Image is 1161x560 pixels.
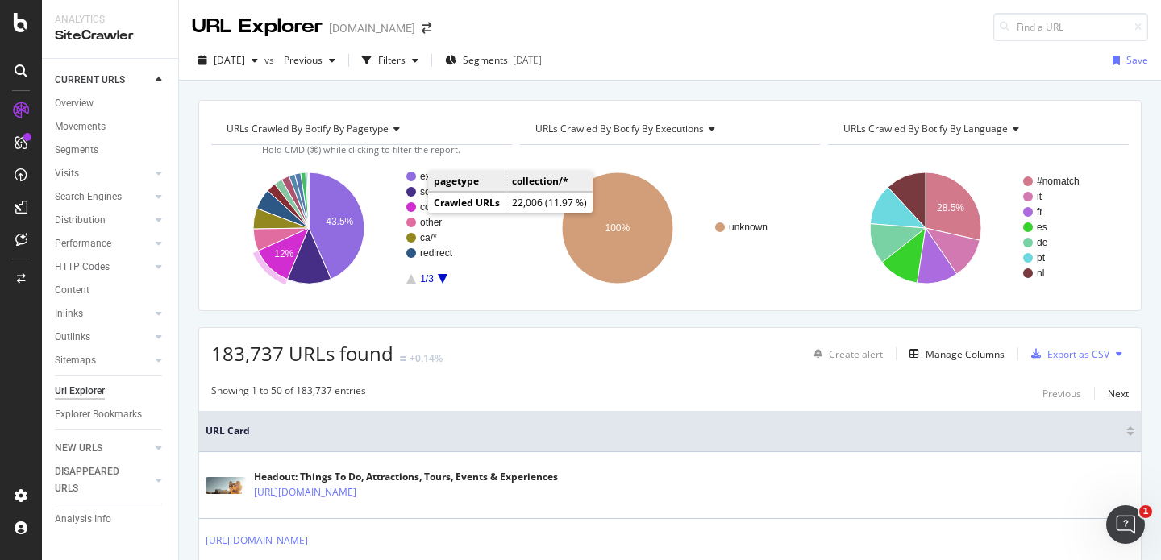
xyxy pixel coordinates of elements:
text: 12% [274,248,293,259]
button: Previous [1042,384,1081,403]
div: Outlinks [55,329,90,346]
a: Distribution [55,212,151,229]
td: Crawled URLs [428,193,506,214]
a: Content [55,282,167,299]
div: Inlinks [55,305,83,322]
button: Previous [277,48,342,73]
h4: URLs Crawled By Botify By language [840,116,1114,142]
text: redirect [420,247,453,259]
text: 43.5% [326,216,353,227]
text: #nomatch [1037,176,1080,187]
div: [DOMAIN_NAME] [329,20,415,36]
a: [URL][DOMAIN_NAME] [206,533,308,549]
a: Url Explorer [55,383,167,400]
button: Save [1106,48,1148,73]
div: Sitemaps [55,352,96,369]
div: HTTP Codes [55,259,110,276]
div: Headout: Things To Do, Attractions, Tours, Events & Experiences [254,470,558,484]
a: Visits [55,165,151,182]
td: 22,006 (11.97 %) [506,193,593,214]
img: Equal [400,356,406,361]
a: HTTP Codes [55,259,151,276]
text: other [420,217,442,228]
a: Sitemaps [55,352,151,369]
div: URL Explorer [192,13,322,40]
text: de [1037,237,1048,248]
a: [URL][DOMAIN_NAME] [254,484,356,500]
a: DISAPPEARED URLS [55,463,151,497]
div: Url Explorer [55,383,105,400]
span: URLs Crawled By Botify By pagetype [227,122,389,135]
span: vs [264,53,277,67]
button: [DATE] [192,48,264,73]
div: NEW URLS [55,440,102,457]
div: +0.14% [410,351,443,365]
button: Create alert [807,341,883,367]
div: Manage Columns [926,347,1005,361]
div: Performance [55,235,111,252]
div: Previous [1042,387,1081,400]
div: Filters [378,53,406,67]
text: 100% [605,222,630,234]
div: Analysis Info [55,511,111,528]
span: URLs Crawled By Botify By executions [535,122,704,135]
div: Content [55,282,89,299]
div: CURRENT URLS [55,72,125,89]
text: unknown [729,222,768,233]
div: Distribution [55,212,106,229]
a: NEW URLS [55,440,151,457]
div: [DATE] [513,53,542,67]
a: Segments [55,142,167,159]
div: SiteCrawler [55,27,165,45]
button: Manage Columns [903,344,1005,363]
img: main image [206,477,246,494]
button: Segments[DATE] [439,48,548,73]
div: Export as CSV [1047,347,1109,361]
div: Movements [55,118,106,135]
svg: A chart. [828,158,1125,298]
text: es [1037,222,1047,233]
input: Find a URL [993,13,1148,41]
text: it [1037,191,1042,202]
td: pagetype [428,171,506,192]
a: Outlinks [55,329,151,346]
iframe: Intercom live chat [1106,505,1145,544]
div: Next [1108,387,1129,400]
span: Previous [277,53,322,67]
h4: URLs Crawled By Botify By pagetype [223,116,497,142]
div: Visits [55,165,79,182]
a: Performance [55,235,151,252]
a: Explorer Bookmarks [55,406,167,423]
text: nl [1037,268,1044,279]
a: Analysis Info [55,511,167,528]
a: Search Engines [55,189,151,205]
text: pt [1037,252,1046,263]
text: collection/* [420,201,467,213]
span: Segments [463,53,508,67]
span: URL Card [206,424,1122,438]
div: DISAPPEARED URLS [55,463,136,497]
div: arrow-right-arrow-left [422,23,431,34]
button: Next [1108,384,1129,403]
span: 2025 Sep. 7th [214,53,245,67]
text: fr [1037,206,1042,218]
div: Create alert [829,347,883,361]
h4: URLs Crawled By Botify By executions [532,116,806,142]
div: Search Engines [55,189,122,205]
div: Overview [55,95,94,112]
text: 28.5% [937,202,964,214]
text: 1/3 [420,273,434,284]
a: Inlinks [55,305,151,322]
a: Overview [55,95,167,112]
text: experience/* [420,171,474,182]
button: Export as CSV [1025,341,1109,367]
td: collection/* [506,171,593,192]
a: CURRENT URLS [55,72,151,89]
span: URLs Crawled By Botify By language [843,122,1008,135]
svg: A chart. [520,158,817,298]
span: 1 [1139,505,1152,518]
svg: A chart. [211,158,508,298]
